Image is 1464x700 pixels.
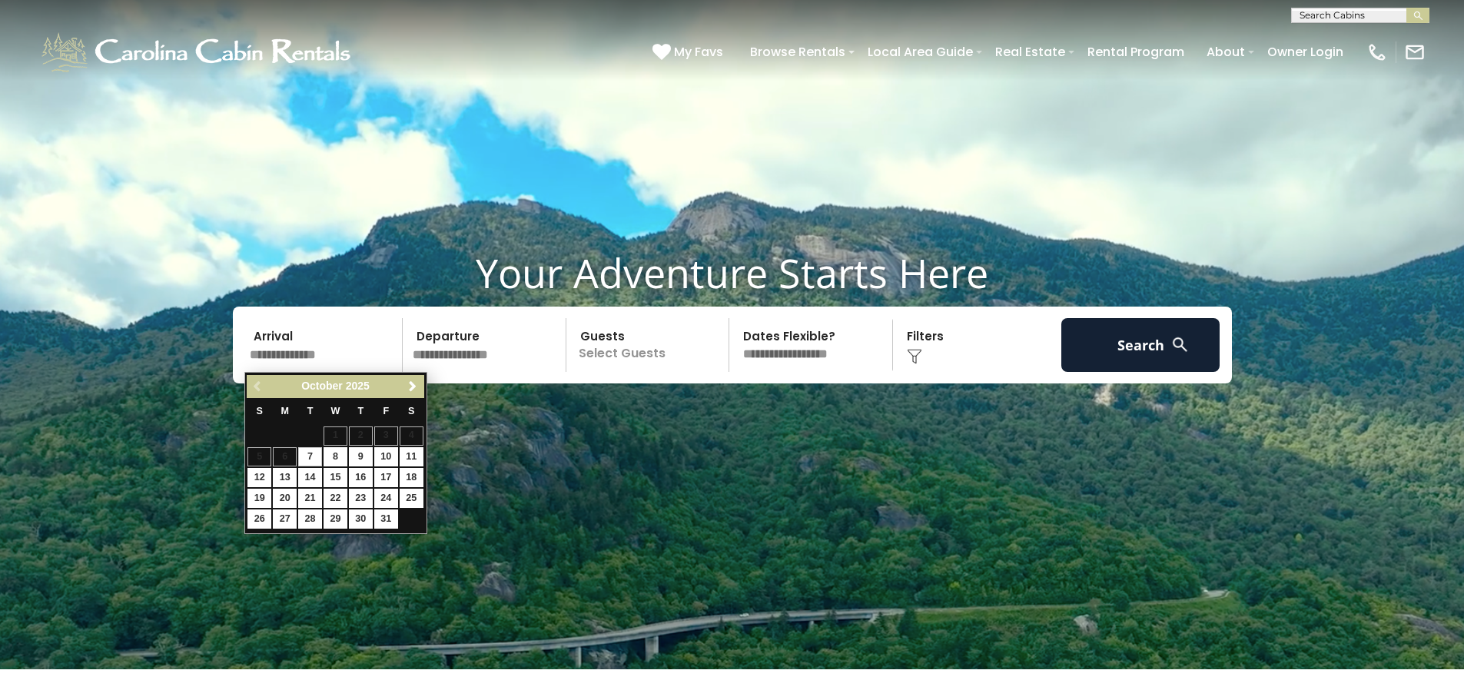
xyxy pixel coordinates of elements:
[298,489,322,508] a: 21
[349,489,373,508] a: 23
[247,468,271,487] a: 12
[374,489,398,508] a: 24
[400,489,423,508] a: 25
[1404,41,1426,63] img: mail-regular-white.png
[331,406,340,416] span: Wednesday
[247,509,271,529] a: 26
[324,489,347,508] a: 22
[298,509,322,529] a: 28
[1366,41,1388,63] img: phone-regular-white.png
[674,42,723,61] span: My Favs
[324,509,347,529] a: 29
[407,380,419,393] span: Next
[281,406,289,416] span: Monday
[907,349,922,364] img: filter--v1.png
[307,406,314,416] span: Tuesday
[324,468,347,487] a: 15
[298,447,322,466] a: 7
[400,447,423,466] a: 11
[349,468,373,487] a: 16
[1080,38,1192,65] a: Rental Program
[1170,335,1190,354] img: search-regular-white.png
[298,468,322,487] a: 14
[324,447,347,466] a: 8
[383,406,389,416] span: Friday
[988,38,1073,65] a: Real Estate
[408,406,414,416] span: Saturday
[1260,38,1351,65] a: Owner Login
[349,447,373,466] a: 9
[571,318,729,372] p: Select Guests
[1061,318,1220,372] button: Search
[273,468,297,487] a: 13
[860,38,981,65] a: Local Area Guide
[257,406,263,416] span: Sunday
[273,489,297,508] a: 20
[742,38,853,65] a: Browse Rentals
[349,509,373,529] a: 30
[374,468,398,487] a: 17
[1199,38,1253,65] a: About
[346,380,370,392] span: 2025
[273,509,297,529] a: 27
[38,29,357,75] img: White-1-1-2.png
[358,406,364,416] span: Thursday
[374,447,398,466] a: 10
[301,380,343,392] span: October
[403,377,423,396] a: Next
[374,509,398,529] a: 31
[652,42,727,62] a: My Favs
[400,468,423,487] a: 18
[12,249,1452,297] h1: Your Adventure Starts Here
[247,489,271,508] a: 19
